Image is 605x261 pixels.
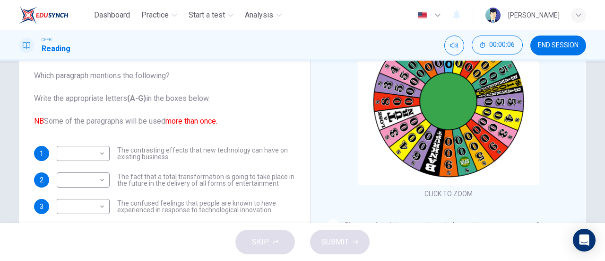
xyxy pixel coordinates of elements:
button: Start a test [185,7,237,24]
button: Dashboard [90,7,134,24]
button: Practice [138,7,181,24]
span: 2 [40,177,43,183]
b: (A-G) [127,94,146,103]
div: Open Intercom Messenger [573,229,596,252]
button: END SESSION [530,36,586,55]
img: en [416,12,428,19]
span: CEFR [42,36,52,43]
span: Practice [141,9,169,21]
img: Profile picture [485,8,501,23]
span: The contrasting effects that new technology can have on existing business [117,147,295,160]
font: more than once. [165,117,217,126]
button: 00:00:06 [472,36,523,54]
a: EduSynch logo [19,6,90,25]
div: A [326,219,341,234]
span: 1 [40,150,43,157]
h1: Reading [42,43,70,54]
span: The fact that a total transformation is going to take place in the future in the delivery of all ... [117,173,295,187]
img: EduSynch logo [19,6,69,25]
div: Mute [444,36,464,55]
span: 00:00:06 [489,41,515,49]
span: Dashboard [94,9,130,21]
span: END SESSION [538,42,579,49]
button: Analysis [241,7,285,24]
font: NB [34,117,44,126]
span: Analysis [245,9,273,21]
span: The confused feelings that people are known to have experienced in response to technological inno... [117,200,295,213]
span: Start a test [189,9,225,21]
span: The Reading Passage has 7 paragraphs . Which paragraph mentions the following? Write the appropri... [34,47,295,127]
div: Hide [472,36,523,55]
div: [PERSON_NAME] [508,9,560,21]
span: 3 [40,203,43,210]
